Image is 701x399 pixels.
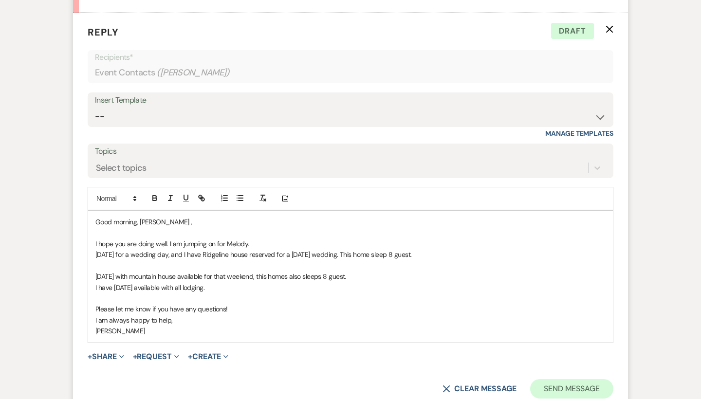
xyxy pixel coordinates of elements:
[96,162,147,175] div: Select topics
[157,66,230,79] span: ( [PERSON_NAME] )
[551,23,594,39] span: Draft
[95,145,606,159] label: Topics
[95,271,606,282] p: [DATE] with mountain house available for that weekend, this homes also sleeps 8 guest.
[133,353,137,361] span: +
[530,379,613,399] button: Send Message
[545,129,613,138] a: Manage Templates
[188,353,228,361] button: Create
[443,385,517,393] button: Clear message
[95,304,606,314] p: Please let me know if you have any questions!
[95,326,606,336] p: [PERSON_NAME]
[95,315,606,326] p: I am always happy to help,
[95,93,606,108] div: Insert Template
[88,353,124,361] button: Share
[95,249,606,260] p: [DATE] for a wedding day, and I have Ridgeline house reserved for a [DATE] wedding. This home sle...
[133,353,179,361] button: Request
[95,63,606,82] div: Event Contacts
[88,26,119,38] span: Reply
[95,238,606,249] p: I hope you are doing well. I am jumping on for Melody.
[188,353,192,361] span: +
[95,217,606,227] p: Good morning, [PERSON_NAME] ,
[95,51,606,64] p: Recipients*
[88,353,92,361] span: +
[95,282,606,293] p: I have [DATE] available with all lodging.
